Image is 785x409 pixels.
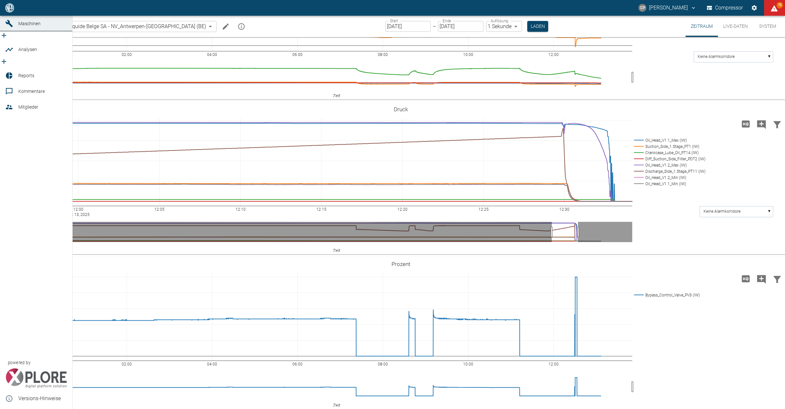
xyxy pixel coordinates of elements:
[385,21,431,32] input: DD.MM.YYYY
[718,16,753,37] button: Live-Daten
[390,18,398,24] label: Start
[638,4,646,12] div: CP
[438,21,483,32] input: DD.MM.YYYY
[486,21,522,32] div: 1 Sekunde
[698,54,735,59] text: Keine Alarmkorridore
[637,2,697,14] button: christoph.palm@neuman-esser.com
[491,18,508,24] label: Auflösung
[776,2,783,9] span: 75
[5,368,67,388] img: Xplore Logo
[18,89,45,94] span: Kommentare
[769,116,785,133] button: Daten filtern
[18,47,37,52] span: Analysen
[24,23,206,30] a: 13.0007/1_Air Liquide Belge SA - NV_Antwerpen-[GEOGRAPHIC_DATA] (BE)
[5,3,15,12] img: logo
[18,104,38,110] span: Mitglieder
[706,2,744,14] button: Compressor
[738,120,754,127] span: Hohe Auflösung
[704,209,741,214] text: Keine Alarmkorridore
[18,73,34,78] span: Reports
[754,270,769,287] button: Kommentar hinzufügen
[738,275,754,281] span: Hohe Auflösung
[686,16,718,37] button: Zeitraum
[769,270,785,287] button: Daten filtern
[527,21,548,32] button: Laden
[235,20,248,33] button: mission info
[443,18,451,24] label: Ende
[748,2,760,14] button: Einstellungen
[18,21,41,26] span: Maschinen
[219,20,232,33] button: Machine bearbeiten
[18,395,67,402] span: Versions-Hinweise
[35,23,206,30] span: 13.0007/1_Air Liquide Belge SA - NV_Antwerpen-[GEOGRAPHIC_DATA] (BE)
[8,360,30,366] span: powered by
[754,116,769,133] button: Kommentar hinzufügen
[433,23,436,30] p: –
[753,16,782,37] button: System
